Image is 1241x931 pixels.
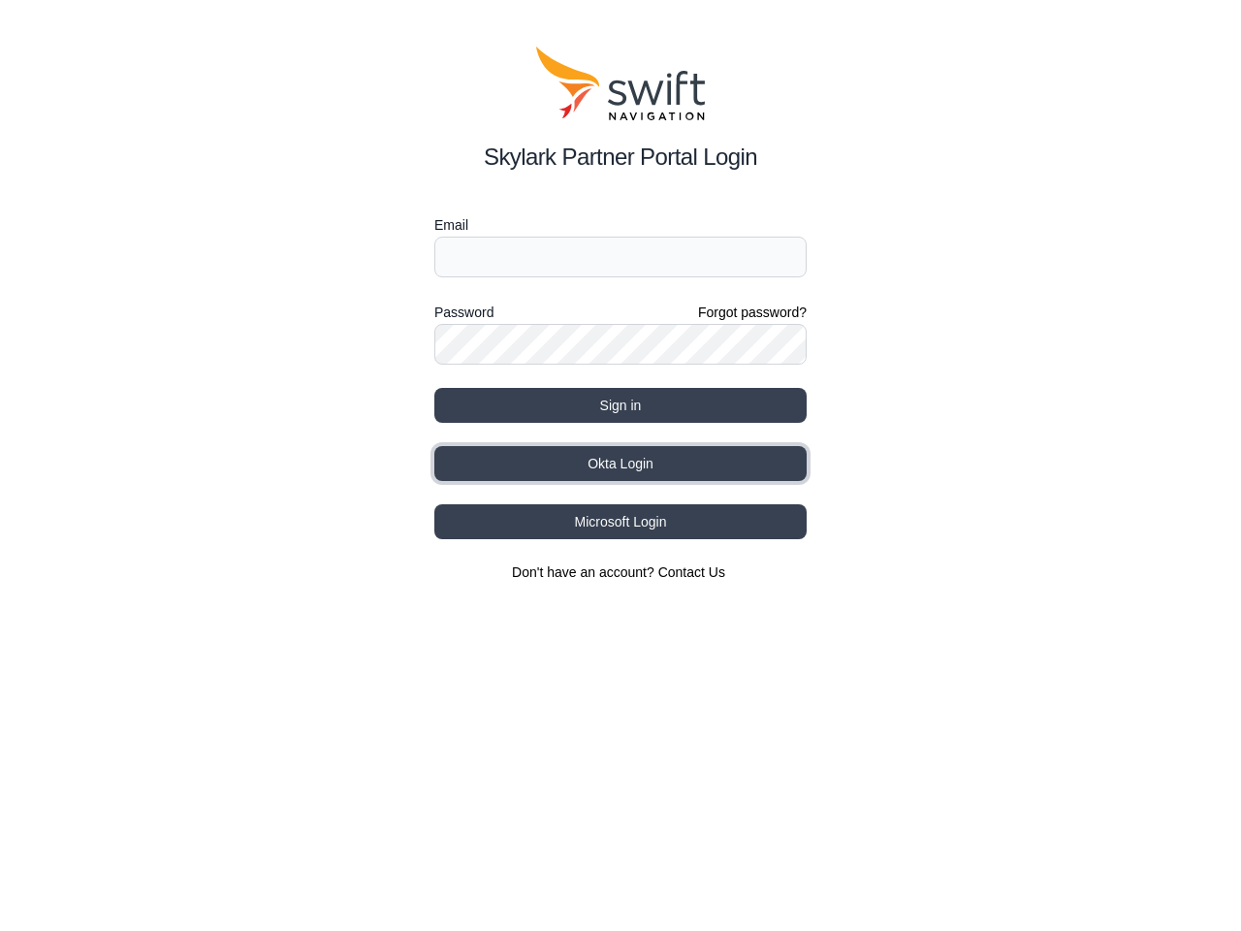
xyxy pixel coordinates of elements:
button: Okta Login [434,446,807,481]
button: Microsoft Login [434,504,807,539]
a: Forgot password? [698,303,807,322]
section: Don't have an account? [434,562,807,582]
a: Contact Us [658,564,725,580]
label: Password [434,301,493,324]
label: Email [434,213,807,237]
h2: Skylark Partner Portal Login [434,140,807,175]
button: Sign in [434,388,807,423]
